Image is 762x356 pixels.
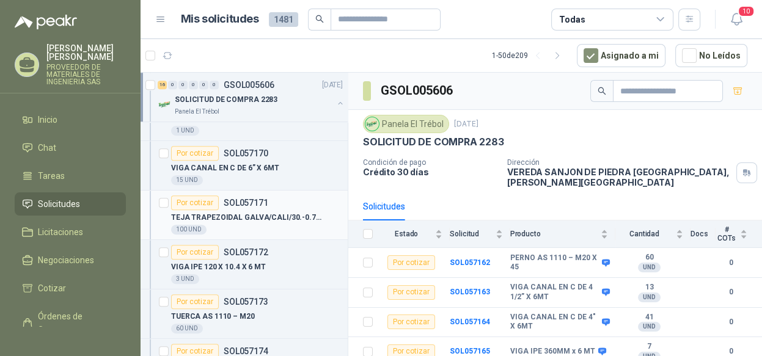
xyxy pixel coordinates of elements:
[224,347,268,355] p: SOL057174
[15,220,126,244] a: Licitaciones
[189,81,198,89] div: 0
[224,149,268,158] p: SOL057170
[738,5,755,17] span: 10
[46,44,126,61] p: [PERSON_NAME] [PERSON_NAME]
[363,158,497,167] p: Condición de pago
[224,297,268,306] p: SOL057173
[363,200,405,213] div: Solicitudes
[381,81,455,100] h3: GSOL005606
[269,12,298,27] span: 1481
[199,81,208,89] div: 0
[210,81,219,89] div: 0
[380,230,433,238] span: Estado
[171,261,266,273] p: VIGA IPE 120 X 10.4 X 6 MT
[171,146,219,161] div: Por cotizar
[450,347,490,355] a: SOL057165
[171,294,219,309] div: Por cotizar
[46,64,126,85] p: PROVEEDOR DE MATERIALES DE INGENIERIA SAS
[175,107,219,117] p: Panela El Trébol
[454,118,478,130] p: [DATE]
[315,15,324,23] span: search
[15,192,126,216] a: Solicitudes
[224,81,274,89] p: GSOL005606
[171,126,199,136] div: 1 UND
[691,220,716,248] th: Docs
[365,117,379,131] img: Company Logo
[450,258,490,267] a: SOL057162
[178,81,188,89] div: 0
[638,263,661,272] div: UND
[716,286,747,298] b: 0
[363,115,449,133] div: Panela El Trébol
[507,167,731,187] p: VEREDA SANJON DE PIEDRA [GEOGRAPHIC_DATA] , [PERSON_NAME][GEOGRAPHIC_DATA]
[38,253,94,267] span: Negociaciones
[510,313,599,332] b: VIGA CANAL EN C DE 4" X 6MT
[387,255,435,270] div: Por cotizar
[158,97,172,112] img: Company Logo
[450,318,490,326] a: SOL057164
[615,283,684,292] b: 13
[15,15,77,29] img: Logo peakr
[171,175,203,185] div: 15 UND
[15,136,126,159] a: Chat
[15,108,126,131] a: Inicio
[38,310,114,336] span: Órdenes de Compra
[158,78,345,117] a: 16 0 0 0 0 0 GSOL005606[DATE] Company LogoSOLICITUD DE COMPRA 2283Panela El Trébol
[716,257,747,269] b: 0
[638,292,661,302] div: UND
[15,164,126,187] a: Tareas
[141,191,348,240] a: Por cotizarSOL057171TEJA TRAPEZOIDAL GALVA/CALI/30.-0.78X6.100 UND
[380,220,450,248] th: Estado
[675,44,747,67] button: No Leídos
[171,245,219,260] div: Por cotizar
[168,81,177,89] div: 0
[38,141,56,154] span: Chat
[158,81,167,89] div: 16
[615,253,684,263] b: 60
[171,225,207,234] div: 100 UND
[615,230,674,238] span: Cantidad
[15,305,126,341] a: Órdenes de Compra
[171,195,219,210] div: Por cotizar
[38,282,66,295] span: Cotizar
[450,288,490,296] b: SOL057163
[224,198,268,207] p: SOL057171
[598,87,606,95] span: search
[15,277,126,300] a: Cotizar
[15,249,126,272] a: Negociaciones
[171,324,203,333] div: 60 UND
[615,342,684,352] b: 7
[181,10,259,28] h1: Mis solicitudes
[38,113,57,126] span: Inicio
[38,225,83,239] span: Licitaciones
[507,158,731,167] p: Dirección
[559,13,585,26] div: Todas
[141,240,348,289] a: Por cotizarSOL057172VIGA IPE 120 X 10.4 X 6 MT3 UND
[175,94,277,106] p: SOLICITUD DE COMPRA 2283
[141,141,348,191] a: Por cotizarSOL057170VIGA CANAL EN C DE 6” X 6MT15 UND
[387,285,435,300] div: Por cotizar
[510,283,599,302] b: VIGA CANAL EN C DE 4 1/2” X 6MT
[492,46,567,65] div: 1 - 50 de 209
[716,220,762,248] th: # COTs
[577,44,665,67] button: Asignado a mi
[322,79,343,91] p: [DATE]
[171,162,279,174] p: VIGA CANAL EN C DE 6” X 6MT
[716,316,747,328] b: 0
[387,314,435,329] div: Por cotizar
[615,220,691,248] th: Cantidad
[38,197,80,211] span: Solicitudes
[510,253,599,272] b: PERNO AS 1110 – M20 X 45
[363,167,497,177] p: Crédito 30 días
[363,136,504,148] p: SOLICITUD DE COMPRA 2283
[638,322,661,332] div: UND
[224,248,268,256] p: SOL057172
[510,220,615,248] th: Producto
[450,220,510,248] th: Solicitud
[171,311,255,322] p: TUERCA AS 1110 – M20
[38,169,65,183] span: Tareas
[141,289,348,339] a: Por cotizarSOL057173TUERCA AS 1110 – M2060 UND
